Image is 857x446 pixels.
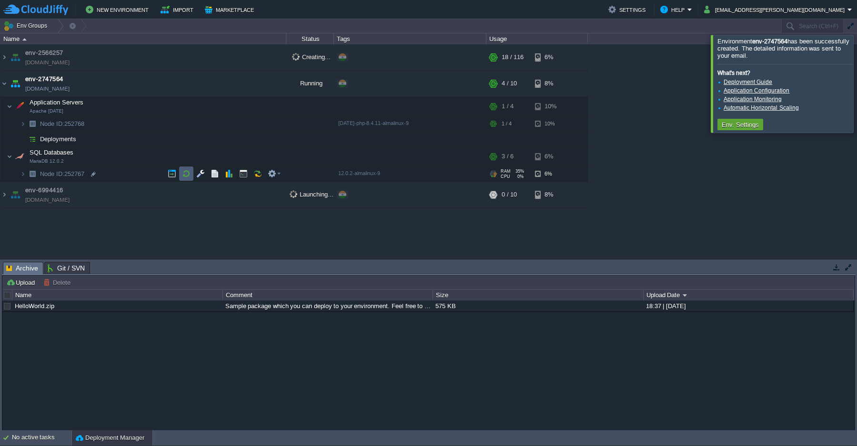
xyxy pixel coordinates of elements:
button: Env Groups [3,19,50,32]
span: [DATE]-php-8.4.11-almalinux-9 [338,120,409,126]
span: Node ID: [40,120,64,127]
a: Application ServersApache [DATE] [29,99,85,106]
div: 575 KB [433,301,642,311]
span: 12.0.2-almalinux-9 [338,170,380,176]
a: SQL DatabasesMariaDB 12.0.2 [29,149,75,156]
span: Application Servers [29,98,85,106]
button: Env. Settings [719,120,762,129]
img: AMDAwAAAACH5BAEAAAAALAAAAAABAAEAAAICRAEAOw== [9,71,22,96]
b: env-2747564 [752,38,787,45]
img: AMDAwAAAACH5BAEAAAAALAAAAAABAAEAAAICRAEAOw== [9,182,22,207]
img: AMDAwAAAACH5BAEAAAAALAAAAAABAAEAAAICRAEAOw== [20,116,26,131]
div: Name [13,290,222,301]
a: Automatic Horizontal Scaling [724,104,799,111]
img: AMDAwAAAACH5BAEAAAAALAAAAAABAAEAAAICRAEAOw== [0,182,8,207]
button: Settings [608,4,648,15]
a: Deployments [39,135,78,143]
span: CPU [501,174,510,179]
div: 10% [535,116,566,131]
button: Deployment Manager [76,433,144,443]
a: [DOMAIN_NAME] [25,195,70,205]
span: Creating... [292,53,331,61]
span: 252767 [39,170,86,178]
a: Deployment Guide [724,79,772,85]
img: AMDAwAAAACH5BAEAAAAALAAAAAABAAEAAAICRAEAOw== [0,71,8,96]
img: AMDAwAAAACH5BAEAAAAALAAAAAABAAEAAAICRAEAOw== [20,166,26,181]
div: Comment [223,290,433,301]
div: 6% [535,44,566,70]
a: [DOMAIN_NAME] [25,58,70,67]
div: Sample package which you can deploy to your environment. Feel free to delete and upload a package... [223,301,432,311]
b: What's next? [717,70,750,76]
a: Application Monitoring [724,96,782,103]
div: Status [287,33,333,44]
a: HelloWorld.zip [15,302,54,310]
span: Environment has been successfully created. The detailed information was sent to your email. [717,38,849,59]
span: Archive [6,262,38,274]
a: [DOMAIN_NAME] [25,84,70,93]
div: 18 / 116 [502,44,524,70]
a: Application Configuration [724,87,789,94]
button: New Environment [86,4,151,15]
span: MariaDB 12.0.2 [30,158,64,164]
div: 3 / 6 [502,147,514,166]
button: Upload [6,278,38,287]
div: 1 / 4 [502,116,512,131]
span: 0% [514,174,524,179]
span: SQL Databases [29,148,75,156]
img: AMDAwAAAACH5BAEAAAAALAAAAAABAAEAAAICRAEAOw== [26,116,39,131]
div: 10% [535,97,566,116]
img: AMDAwAAAACH5BAEAAAAALAAAAAABAAEAAAICRAEAOw== [13,97,26,116]
div: Tags [334,33,486,44]
div: 1 / 4 [502,97,514,116]
span: Apache [DATE] [30,108,63,114]
button: Help [660,4,687,15]
button: Delete [43,278,73,287]
img: AMDAwAAAACH5BAEAAAAALAAAAAABAAEAAAICRAEAOw== [20,132,26,146]
span: Git / SVN [48,262,85,274]
div: Name [1,33,286,44]
div: 4 / 10 [502,71,517,96]
img: AMDAwAAAACH5BAEAAAAALAAAAAABAAEAAAICRAEAOw== [0,44,8,70]
button: Import [161,4,196,15]
div: 6% [535,166,566,181]
a: Node ID:252768 [39,120,86,128]
div: Usage [487,33,587,44]
img: CloudJiffy [3,4,68,16]
div: 0 / 10 [502,182,517,207]
div: Running [286,71,334,96]
a: Node ID:252767 [39,170,86,178]
span: Node ID: [40,170,64,177]
div: Size [434,290,643,301]
span: 252768 [39,120,86,128]
div: 18:37 | [DATE] [644,301,853,311]
span: 35% [514,169,524,174]
img: AMDAwAAAACH5BAEAAAAALAAAAAABAAEAAAICRAEAOw== [26,132,39,146]
img: AMDAwAAAACH5BAEAAAAALAAAAAABAAEAAAICRAEAOw== [26,166,39,181]
span: RAM [501,169,511,174]
img: AMDAwAAAACH5BAEAAAAALAAAAAABAAEAAAICRAEAOw== [22,38,27,41]
button: [EMAIL_ADDRESS][PERSON_NAME][DOMAIN_NAME] [704,4,847,15]
img: AMDAwAAAACH5BAEAAAAALAAAAAABAAEAAAICRAEAOw== [13,147,26,166]
img: AMDAwAAAACH5BAEAAAAALAAAAAABAAEAAAICRAEAOw== [9,44,22,70]
a: env-2747564 [25,74,63,84]
img: AMDAwAAAACH5BAEAAAAALAAAAAABAAEAAAICRAEAOw== [7,147,12,166]
span: Launching... [290,190,333,198]
a: env-6994416 [25,186,63,195]
div: No active tasks [12,430,71,446]
img: AMDAwAAAACH5BAEAAAAALAAAAAABAAEAAAICRAEAOw== [7,97,12,116]
div: 6% [535,147,566,166]
a: env-2566257 [25,48,63,58]
button: Marketplace [205,4,257,15]
div: Upload Date [644,290,853,301]
div: 8% [535,71,566,96]
div: 8% [535,182,566,207]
